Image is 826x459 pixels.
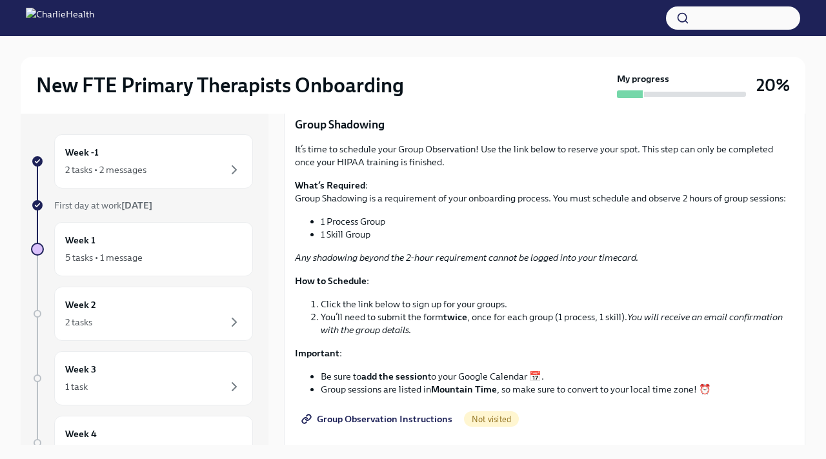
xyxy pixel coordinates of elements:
[65,251,143,264] div: 5 tasks • 1 message
[431,383,497,395] strong: Mountain Time
[65,362,96,376] h6: Week 3
[121,199,152,211] strong: [DATE]
[321,298,794,311] li: Click the link below to sign up for your groups.
[295,275,367,287] strong: How to Schedule
[31,287,253,341] a: Week 22 tasks
[321,383,794,396] li: Group sessions are listed in , so make sure to convert to your local time zone! ⏰
[54,199,152,211] span: First day at work
[295,143,794,168] p: It’s time to schedule your Group Observation! Use the link below to reserve your spot. This step ...
[295,406,461,432] a: Group Observation Instructions
[295,117,794,132] p: Group Shadowing
[321,215,794,228] li: 1 Process Group
[321,228,794,241] li: 1 Skill Group
[464,414,519,424] span: Not visited
[321,311,794,336] li: You’ll need to submit the form , once for each group (1 process, 1 skill).
[65,145,99,159] h6: Week -1
[65,163,146,176] div: 2 tasks • 2 messages
[361,371,428,382] strong: add the session
[295,347,339,359] strong: Important
[31,134,253,189] a: Week -12 tasks • 2 messages
[295,179,794,205] p: : Group Shadowing is a requirement of your onboarding process. You must schedule and observe 2 ho...
[321,370,794,383] li: Be sure to to your Google Calendar 📅.
[756,74,790,97] h3: 20%
[31,222,253,276] a: Week 15 tasks • 1 message
[617,72,669,85] strong: My progress
[295,252,638,263] em: Any shadowing beyond the 2-hour requirement cannot be logged into your timecard.
[65,316,92,329] div: 2 tasks
[295,274,794,287] p: :
[295,179,365,191] strong: What’s Required
[304,413,452,425] span: Group Observation Instructions
[65,233,96,247] h6: Week 1
[443,311,467,323] strong: twice
[295,347,794,360] p: :
[65,427,97,441] h6: Week 4
[31,199,253,212] a: First day at work[DATE]
[31,351,253,405] a: Week 31 task
[36,72,404,98] h2: New FTE Primary Therapists Onboarding
[65,380,88,393] div: 1 task
[65,298,96,312] h6: Week 2
[26,8,94,28] img: CharlieHealth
